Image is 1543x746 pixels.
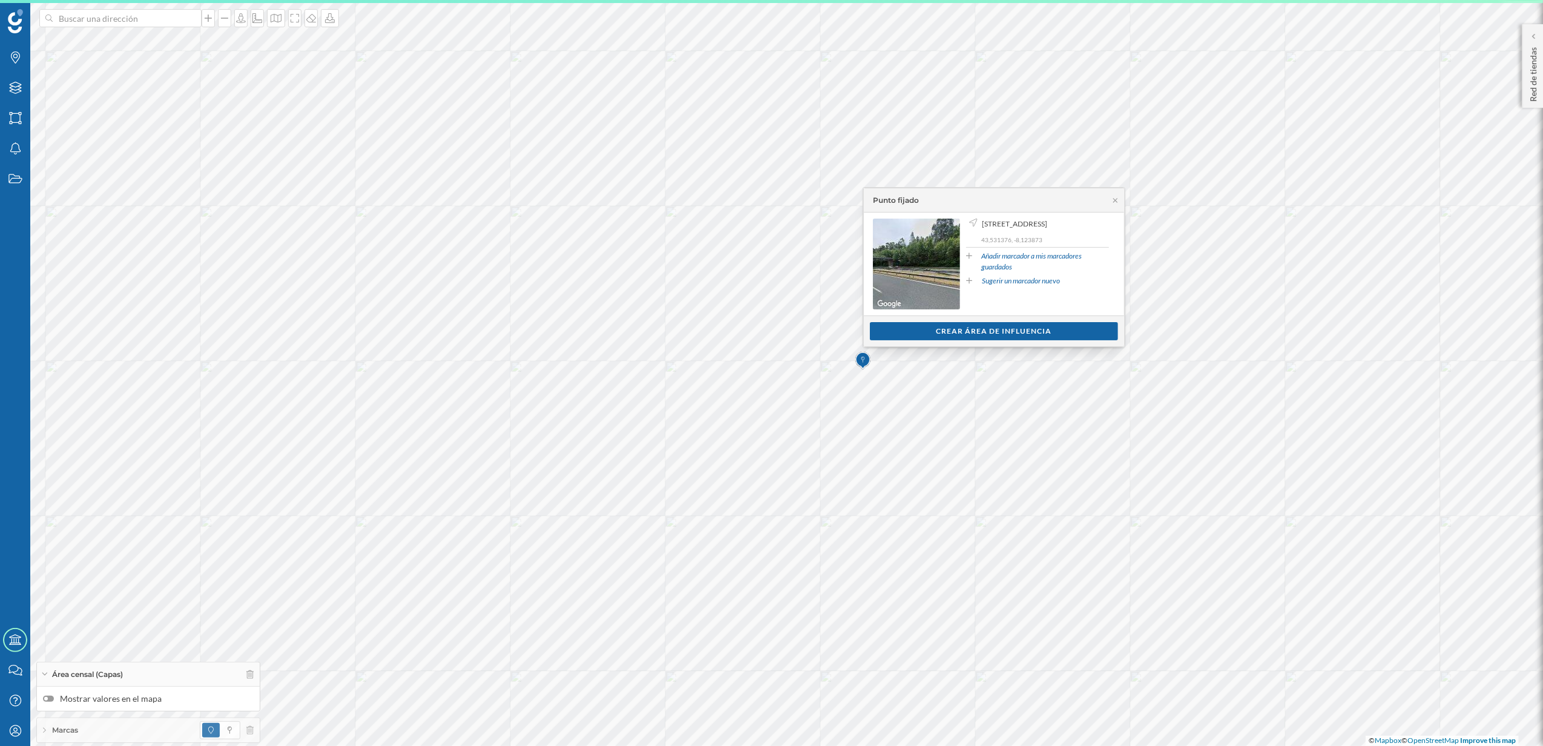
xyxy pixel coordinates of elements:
[982,276,1060,286] a: Sugerir un marcador nuevo
[1460,736,1516,745] a: Improve this map
[1527,42,1539,102] p: Red de tiendas
[1366,736,1519,746] div: © ©
[8,9,23,33] img: Geoblink Logo
[855,349,870,373] img: Marker
[982,251,1109,272] a: Añadir marcador a mis marcadores guardados
[873,195,919,206] div: Punto fijado
[982,219,1047,229] span: [STREET_ADDRESS]
[1407,736,1459,745] a: OpenStreetMap
[981,236,1109,244] p: 43,531376, -8,123873
[873,219,960,309] img: streetview
[52,669,123,680] span: Área censal (Capas)
[1375,736,1401,745] a: Mapbox
[43,693,254,705] label: Mostrar valores en el mapa
[52,725,78,736] span: Marcas
[24,8,67,19] span: Soporte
